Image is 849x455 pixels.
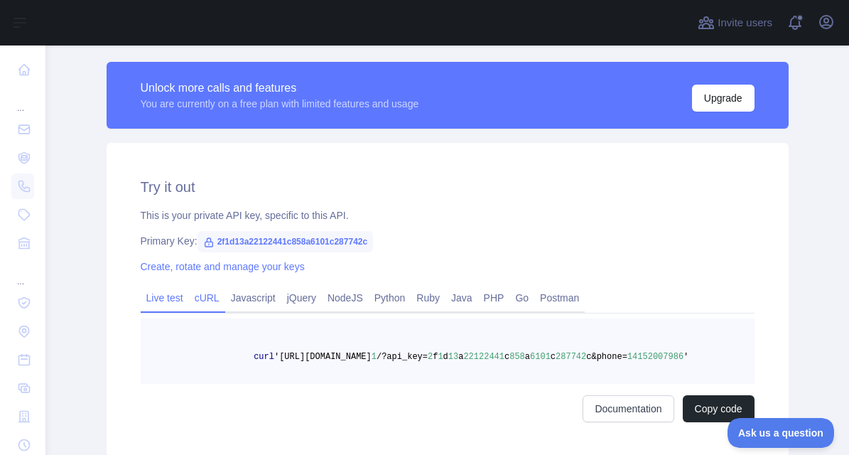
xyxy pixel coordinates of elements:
span: 858 [509,352,525,362]
span: curl [254,352,274,362]
h2: Try it out [141,177,755,197]
span: '[URL][DOMAIN_NAME] [274,352,372,362]
span: c [551,352,556,362]
button: Invite users [695,11,775,34]
a: Python [369,287,411,309]
a: Javascript [225,287,281,309]
div: Primary Key: [141,234,755,248]
div: This is your private API key, specific to this API. [141,208,755,223]
span: a [458,352,463,362]
a: cURL [189,287,225,309]
div: ... [11,85,34,114]
span: a [525,352,530,362]
a: Postman [534,287,585,309]
span: d [443,352,448,362]
button: Upgrade [692,85,755,112]
span: 1 [438,352,443,362]
div: Unlock more calls and features [141,80,419,97]
span: 6101 [530,352,551,362]
span: 1 [372,352,377,362]
span: c&phone= [586,352,627,362]
a: Documentation [583,395,674,422]
a: Go [509,287,534,309]
span: /?api_key= [377,352,428,362]
iframe: Toggle Customer Support [728,418,835,448]
a: Create, rotate and manage your keys [141,261,305,272]
span: Invite users [718,15,772,31]
span: 287742 [556,352,586,362]
a: Java [445,287,478,309]
span: 13 [448,352,458,362]
span: ' [683,352,688,362]
span: 14152007986 [627,352,683,362]
button: Copy code [683,395,755,422]
span: c [504,352,509,362]
span: f [433,352,438,362]
span: 2 [428,352,433,362]
a: PHP [478,287,510,309]
span: 22122441 [463,352,504,362]
a: NodeJS [322,287,369,309]
div: ... [11,259,34,287]
a: Live test [141,287,189,309]
div: You are currently on a free plan with limited features and usage [141,97,419,111]
span: 2f1d13a22122441c858a6101c287742c [198,231,374,252]
a: jQuery [281,287,322,309]
a: Ruby [411,287,445,309]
